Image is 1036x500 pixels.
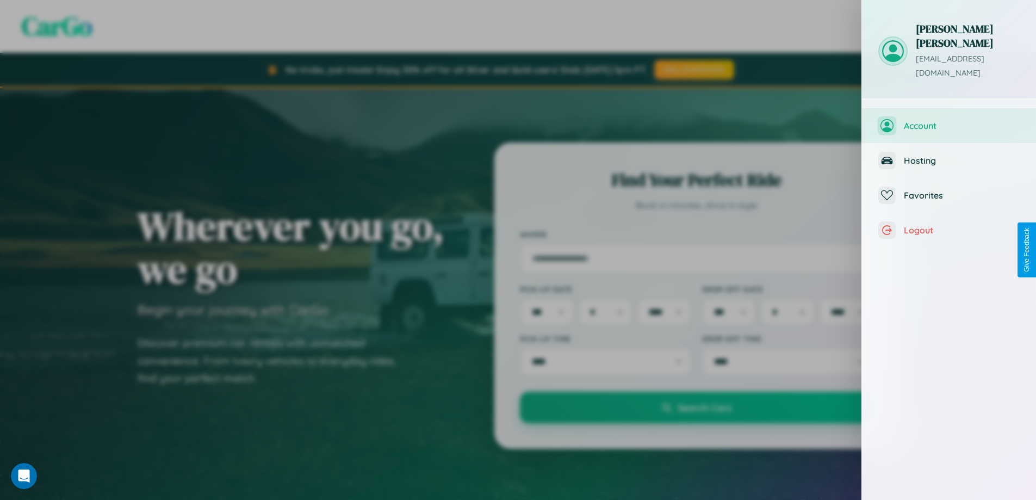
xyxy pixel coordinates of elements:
[904,225,1020,236] span: Logout
[1023,228,1031,272] div: Give Feedback
[862,213,1036,248] button: Logout
[862,108,1036,143] button: Account
[904,190,1020,201] span: Favorites
[862,143,1036,178] button: Hosting
[916,22,1020,50] h3: [PERSON_NAME] [PERSON_NAME]
[904,155,1020,166] span: Hosting
[862,178,1036,213] button: Favorites
[916,52,1020,81] p: [EMAIL_ADDRESS][DOMAIN_NAME]
[11,463,37,489] iframe: Intercom live chat
[904,120,1020,131] span: Account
